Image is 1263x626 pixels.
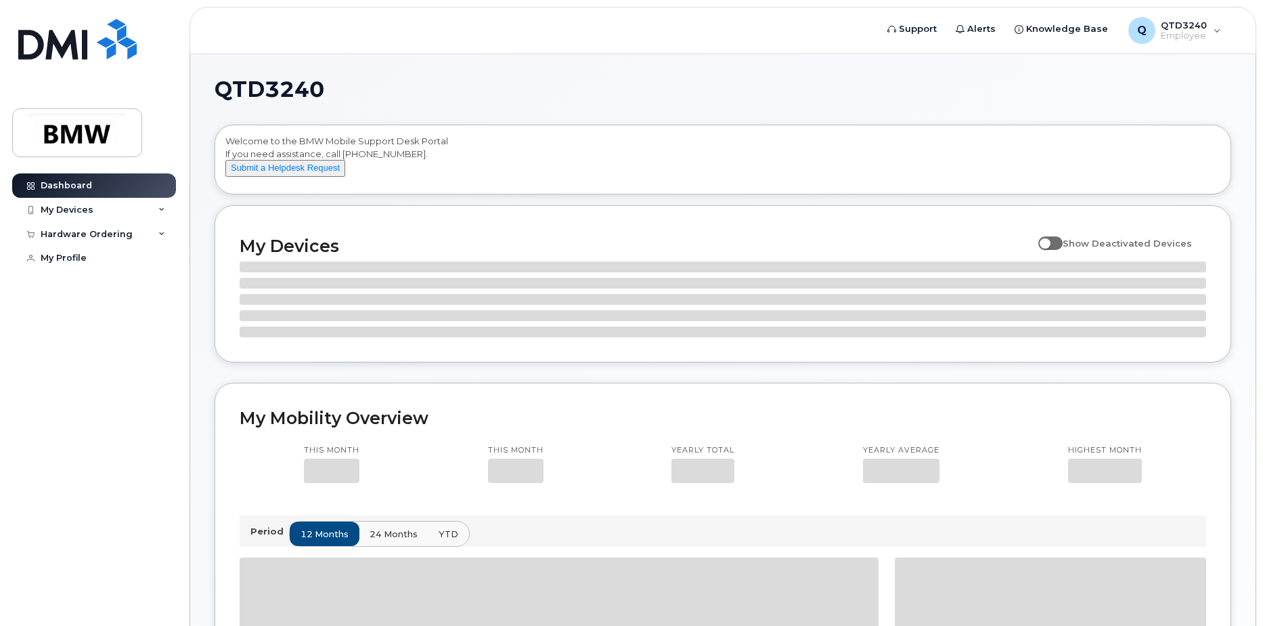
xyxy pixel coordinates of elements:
[1063,238,1192,249] span: Show Deactivated Devices
[240,236,1032,256] h2: My Devices
[488,445,544,456] p: This month
[215,79,324,100] span: QTD3240
[1038,230,1049,241] input: Show Deactivated Devices
[225,162,345,173] a: Submit a Helpdesk Request
[863,445,939,456] p: Yearly average
[370,528,418,541] span: 24 months
[250,525,289,538] p: Period
[439,528,458,541] span: YTD
[225,160,345,177] button: Submit a Helpdesk Request
[671,445,734,456] p: Yearly total
[240,408,1206,428] h2: My Mobility Overview
[1068,445,1142,456] p: Highest month
[225,135,1220,189] div: Welcome to the BMW Mobile Support Desk Portal If you need assistance, call [PHONE_NUMBER].
[304,445,359,456] p: This month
